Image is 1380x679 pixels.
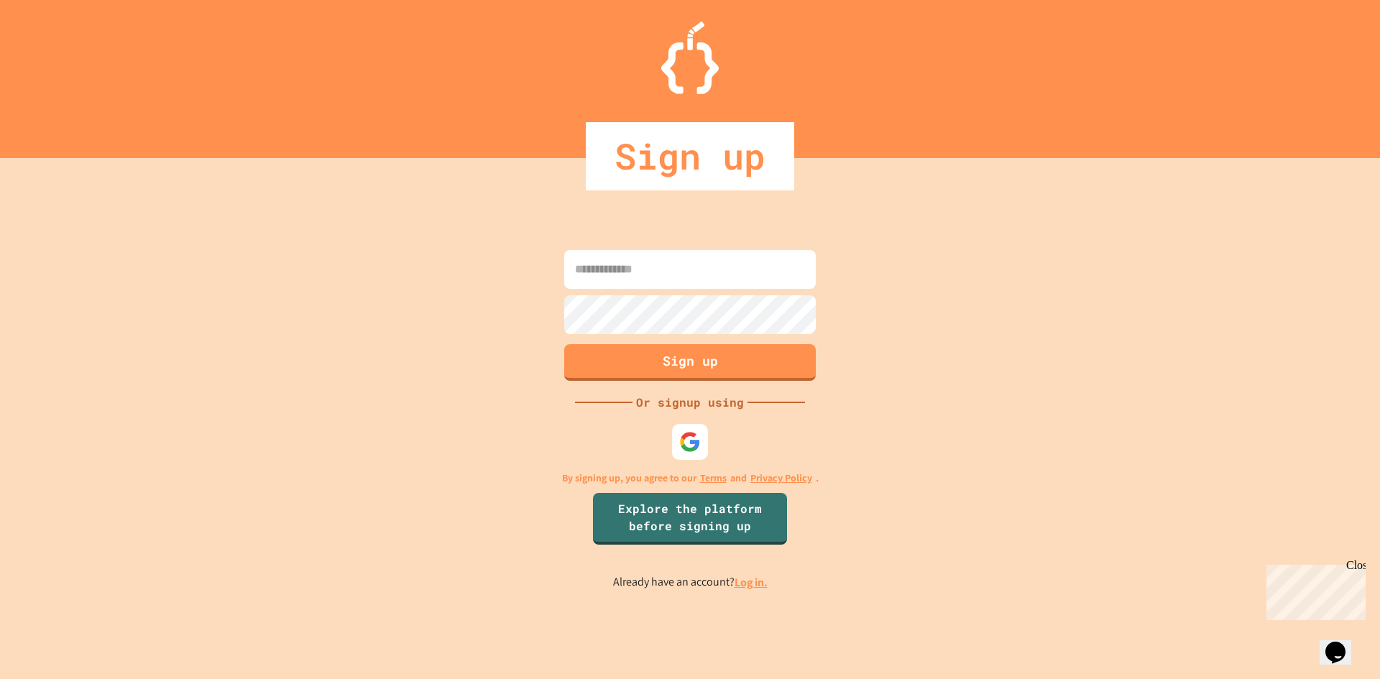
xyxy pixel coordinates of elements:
img: Logo.svg [661,22,719,94]
iframe: chat widget [1320,622,1366,665]
iframe: chat widget [1261,559,1366,620]
a: Terms [700,471,727,486]
p: Already have an account? [613,573,768,591]
a: Privacy Policy [750,471,812,486]
div: Sign up [586,122,794,190]
button: Sign up [564,344,816,381]
a: Explore the platform before signing up [593,493,787,545]
a: Log in. [735,575,768,590]
img: google-icon.svg [679,431,701,453]
p: By signing up, you agree to our and . [562,471,819,486]
div: Or signup using [632,394,747,411]
div: Chat with us now!Close [6,6,99,91]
